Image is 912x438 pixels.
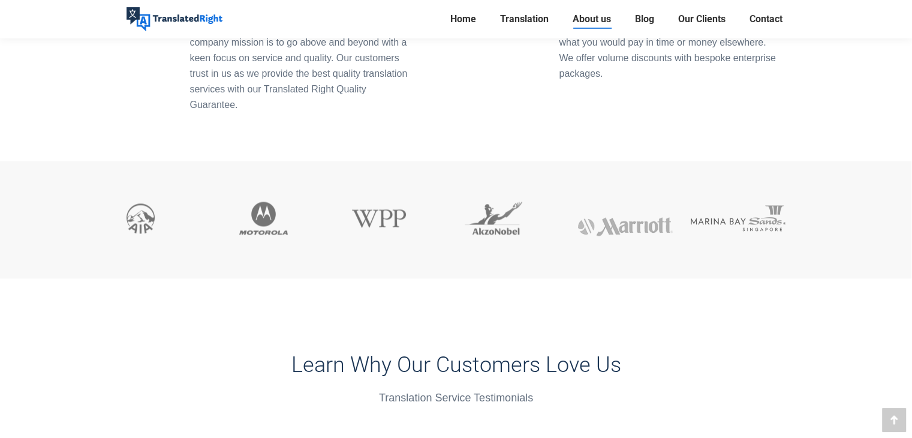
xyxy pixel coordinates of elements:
[496,11,552,28] a: Translation
[569,11,615,28] a: About us
[559,4,781,82] p: TranslatedRight’s fast and efficient platform means you get your translation services for a fract...
[447,11,480,28] a: Home
[450,13,476,25] span: Home
[573,13,611,25] span: About us
[239,352,673,377] h3: Learn Why Our Customers Love Us
[675,11,729,28] a: Our Clients
[635,13,654,25] span: Blog
[239,389,673,406] div: Translation Service Testimonials
[746,11,786,28] a: Contact
[678,13,726,25] span: Our Clients
[631,11,658,28] a: Blog
[750,13,782,25] span: Contact
[189,4,411,113] p: Translated Right prides ourselves on providing top quality customer service for our customers. Ou...
[500,13,549,25] span: Translation
[127,7,222,31] img: Translated Right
